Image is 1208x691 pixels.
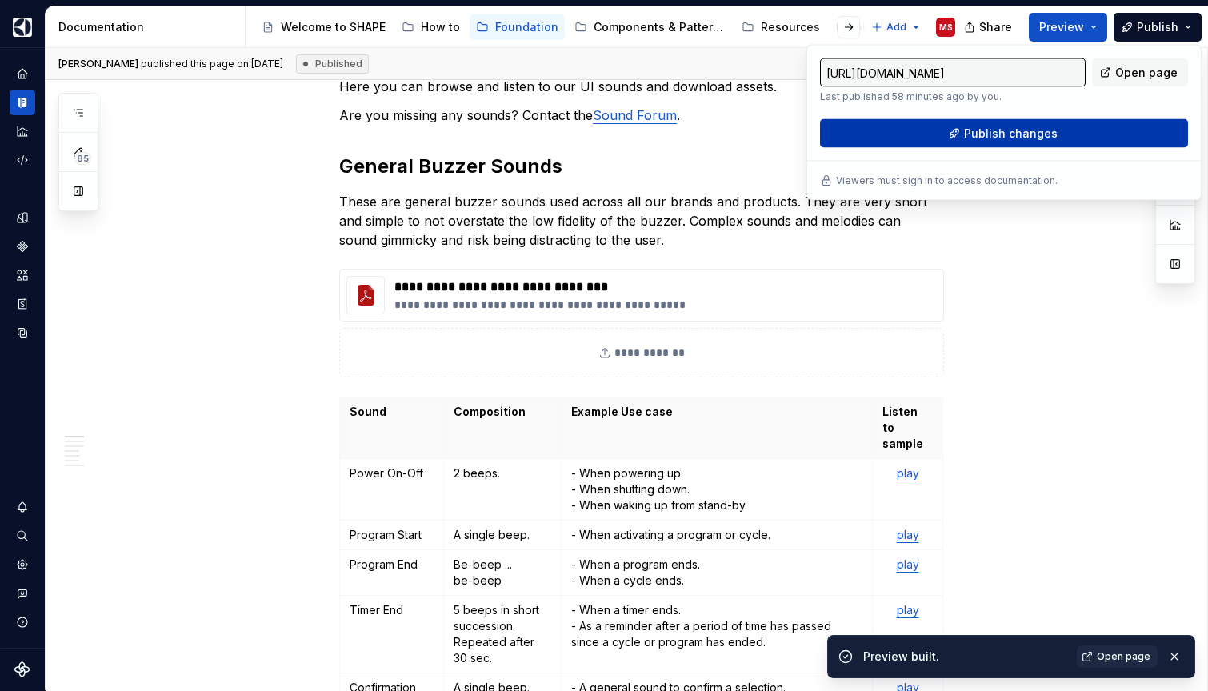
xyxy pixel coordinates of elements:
p: Viewers must sign in to access documentation. [836,174,1058,187]
a: Home [10,61,35,86]
div: Published [296,54,369,74]
p: Are you missing any sounds? Contact the . [339,106,944,125]
p: - When powering up. - When shutting down. - When waking up from stand-by. [571,465,863,513]
div: Resources [761,19,820,35]
div: Documentation [58,19,238,35]
p: - When a timer ends. - As a reminder after a period of time has passed since a cycle or program h... [571,602,863,650]
button: Publish [1114,13,1202,42]
a: Components & Patterns [568,14,732,40]
p: Sound [350,404,434,420]
a: Documentation [10,90,35,115]
a: Code automation [10,147,35,173]
div: MS [939,21,953,34]
p: Listen to sample [882,404,932,452]
span: published this page on [DATE] [58,58,283,70]
span: Share [979,19,1012,35]
p: Last published 58 minutes ago by you. [820,90,1086,103]
p: - When a program ends. - When a cycle ends. [571,557,863,589]
span: Open page [1097,650,1150,663]
a: play [897,528,919,541]
p: Timer End [350,602,434,618]
span: [PERSON_NAME] [58,58,138,70]
div: Welcome to SHAPE [281,19,386,35]
button: Add [866,16,926,38]
a: Resources [735,14,826,40]
span: Add [886,21,906,34]
div: Foundation [495,19,558,35]
a: Assets [10,262,35,288]
button: Share [956,13,1022,42]
a: Open page [1092,58,1188,87]
button: Notifications [10,494,35,520]
h2: General Buzzer Sounds [339,154,944,179]
span: Open page [1115,65,1178,81]
svg: Supernova Logo [14,661,30,677]
span: Publish changes [964,126,1058,142]
a: Design tokens [10,205,35,230]
span: Preview [1039,19,1084,35]
a: Welcome to SHAPE [255,14,392,40]
p: Program Start [350,527,434,543]
p: A single beep. [454,527,551,543]
button: Preview [1029,13,1107,42]
div: How to [421,19,460,35]
p: Be-beep ... be-beep [454,557,551,589]
a: Data sources [10,320,35,345]
p: Program End [350,557,434,573]
a: play [897,603,919,617]
a: Foundation [470,14,565,40]
div: Preview built. [863,649,1067,665]
p: Power On-Off [350,465,434,481]
p: These are general buzzer sounds used across all our brands and products. They are very short and ... [339,192,944,250]
button: Search ⌘K [10,523,35,549]
a: play [897,466,919,480]
button: Publish changes [820,119,1188,148]
span: 85 [74,152,91,165]
a: Analytics [10,118,35,144]
a: Open page [1077,645,1158,668]
a: Settings [10,552,35,577]
a: Sound Forum [593,107,677,123]
div: Components & Patterns [594,19,726,35]
a: How to [395,14,466,40]
div: Page tree [255,11,863,43]
p: Example Use case [571,404,863,420]
a: Components [10,234,35,259]
p: Composition [454,404,551,420]
p: 2 beeps. [454,465,551,481]
span: Publish [1137,19,1178,35]
a: play [897,557,919,571]
a: Storybook stories [10,291,35,317]
p: - When activating a program or cycle. [571,527,863,543]
p: Here you can browse and listen to our UI sounds and download assets. [339,77,944,96]
img: 1131f18f-9b94-42a4-847a-eabb54481545.png [13,18,32,37]
button: Contact support [10,581,35,606]
p: 5 beeps in short succession. Repeated after 30 sec. [454,602,551,666]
